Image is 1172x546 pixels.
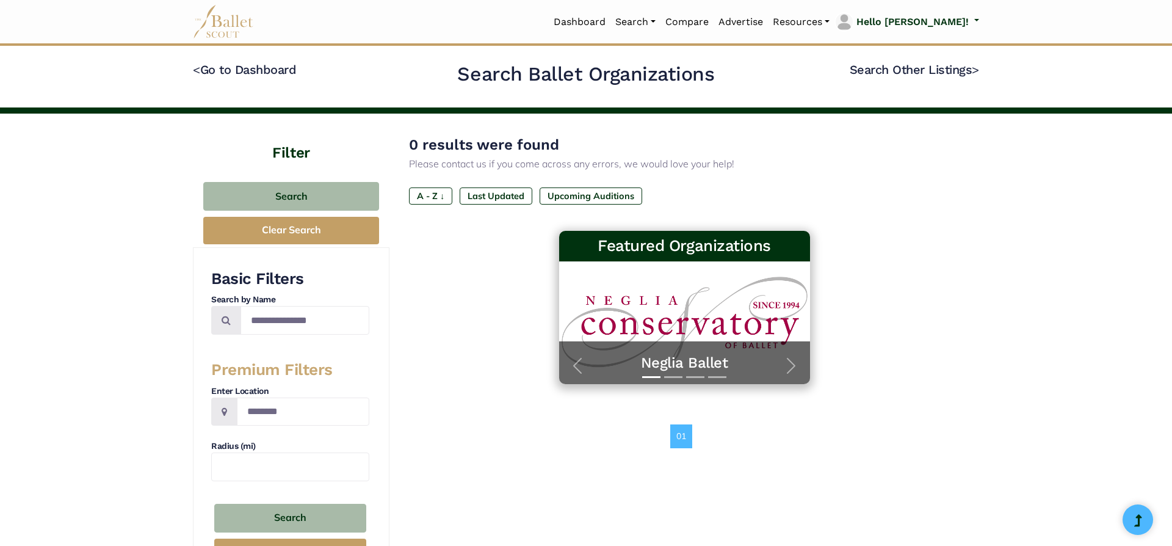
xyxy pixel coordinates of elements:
h3: Premium Filters [211,360,369,380]
button: Slide 2 [664,370,682,384]
a: Compare [660,9,714,35]
code: < [193,62,200,77]
h3: Basic Filters [211,269,369,289]
a: Dashboard [549,9,610,35]
a: Search Other Listings> [850,62,979,77]
a: 01 [670,424,692,448]
button: Slide 3 [686,370,704,384]
a: profile picture Hello [PERSON_NAME]! [834,12,979,32]
a: <Go to Dashboard [193,62,296,77]
input: Location [237,398,369,426]
label: Last Updated [460,187,532,205]
button: Clear Search [203,217,379,244]
input: Search by names... [241,306,369,335]
button: Slide 1 [642,370,660,384]
button: Search [203,182,379,211]
a: Neglia Ballet [571,354,798,373]
h4: Filter [193,114,389,164]
a: Advertise [714,9,768,35]
h4: Radius (mi) [211,440,369,453]
a: Resources [768,9,834,35]
button: Slide 4 [708,370,726,384]
label: Upcoming Auditions [540,187,642,205]
h4: Search by Name [211,294,369,306]
label: A - Z ↓ [409,187,452,205]
code: > [972,62,979,77]
p: Please contact us if you come across any errors, we would love your help! [409,156,960,172]
img: profile picture [836,13,853,31]
h4: Enter Location [211,385,369,398]
button: Search [214,504,366,533]
h2: Search Ballet Organizations [457,62,714,87]
h3: Featured Organizations [569,236,800,257]
a: Search [610,9,660,35]
p: Hello [PERSON_NAME]! [856,14,969,30]
span: 0 results were found [409,136,559,153]
nav: Page navigation example [670,424,699,448]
